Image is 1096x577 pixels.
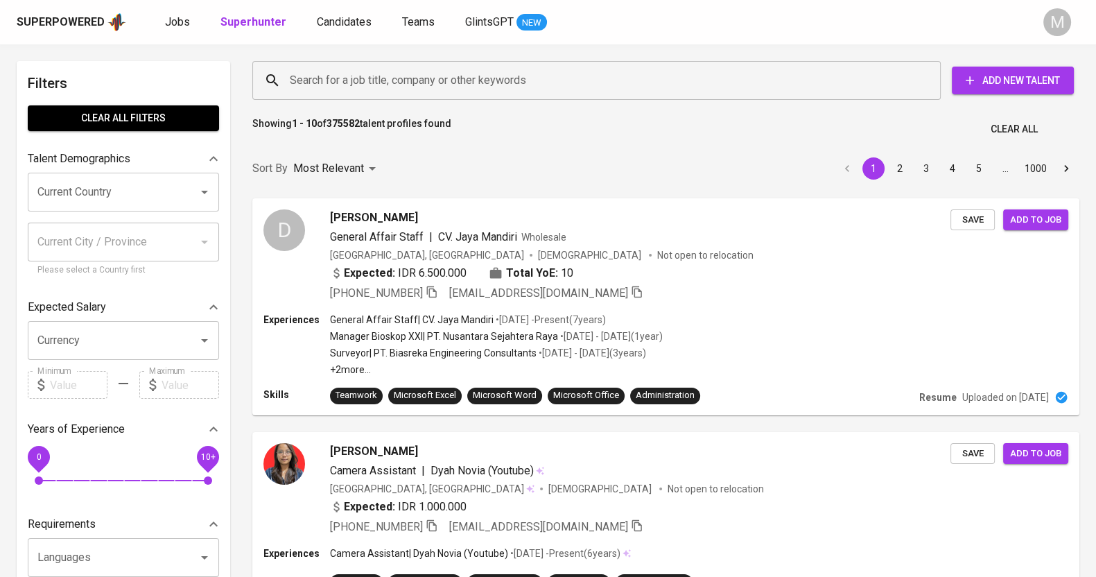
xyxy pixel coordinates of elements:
button: Clear All filters [28,105,219,131]
span: Add to job [1010,446,1061,462]
a: Jobs [165,14,193,31]
span: [PERSON_NAME] [330,209,418,226]
p: • [DATE] - Present ( 6 years ) [508,546,620,560]
p: Requirements [28,516,96,533]
b: 1 - 10 [292,118,317,129]
p: General Affair Staff | CV. Jaya Mandiri [330,313,494,327]
p: Resume [919,390,957,404]
b: Total YoE: [506,265,558,282]
div: [GEOGRAPHIC_DATA], [GEOGRAPHIC_DATA] [330,482,534,496]
span: [PHONE_NUMBER] [330,286,423,300]
p: Please select a Country first [37,264,209,277]
div: [GEOGRAPHIC_DATA], [GEOGRAPHIC_DATA] [330,248,524,262]
a: Superhunter [220,14,289,31]
button: Clear All [985,117,1043,142]
div: D [263,209,305,251]
button: Save [950,209,995,231]
p: +2 more ... [330,363,663,377]
button: Go to page 3 [915,157,937,180]
span: 10+ [200,452,215,462]
p: • [DATE] - Present ( 7 years ) [494,313,606,327]
span: | [429,229,433,246]
p: Years of Experience [28,421,125,438]
p: Not open to relocation [657,248,754,262]
div: Microsoft Office [553,389,619,402]
span: Jobs [165,15,190,28]
span: [PERSON_NAME] [330,443,418,460]
span: | [421,463,425,479]
b: Expected: [344,265,395,282]
a: Teams [402,14,437,31]
input: Value [50,371,107,399]
button: Go to page 1000 [1020,157,1051,180]
div: Teamwork [336,389,377,402]
div: Microsoft Word [473,389,537,402]
p: Talent Demographics [28,150,130,167]
p: Showing of talent profiles found [252,117,451,142]
button: Open [195,182,214,202]
span: General Affair Staff [330,230,424,243]
p: Uploaded on [DATE] [962,390,1049,404]
span: GlintsGPT [465,15,514,28]
p: Surveyor | PT. Biasreka Engineering Consultants [330,346,537,360]
button: Open [195,548,214,567]
span: [DEMOGRAPHIC_DATA] [548,482,654,496]
span: [PHONE_NUMBER] [330,520,423,533]
span: [EMAIL_ADDRESS][DOMAIN_NAME] [449,286,628,300]
div: Superpowered [17,15,105,31]
span: Dyah Novia (Youtube) [430,464,534,477]
b: Expected: [344,499,395,515]
span: [DEMOGRAPHIC_DATA] [538,248,643,262]
button: Open [195,331,214,350]
img: app logo [107,12,126,33]
a: D[PERSON_NAME]General Affair Staff|CV. Jaya MandiriWholesale[GEOGRAPHIC_DATA], [GEOGRAPHIC_DATA][... [252,198,1079,415]
span: Add New Talent [963,72,1063,89]
div: Years of Experience [28,415,219,443]
button: Add New Talent [952,67,1074,94]
button: Save [950,443,995,465]
span: Teams [402,15,435,28]
button: Go to next page [1055,157,1077,180]
div: IDR 6.500.000 [330,265,467,282]
span: Add to job [1010,212,1061,228]
p: • [DATE] - [DATE] ( 1 year ) [558,329,663,343]
p: Expected Salary [28,299,106,316]
a: Superpoweredapp logo [17,12,126,33]
p: Experiences [263,546,330,560]
div: Most Relevant [293,156,381,182]
span: Camera Assistant [330,464,416,477]
p: Not open to relocation [668,482,764,496]
input: Value [162,371,219,399]
p: Sort By [252,160,288,177]
div: Microsoft Excel [394,389,456,402]
div: Talent Demographics [28,145,219,173]
div: Administration [636,389,695,402]
span: CV. Jaya Mandiri [438,230,517,243]
span: Save [957,446,988,462]
span: NEW [516,16,547,30]
b: Superhunter [220,15,286,28]
span: Candidates [317,15,372,28]
nav: pagination navigation [834,157,1079,180]
button: Go to page 5 [968,157,990,180]
span: Save [957,212,988,228]
p: Camera Assistant | Dyah Novia (Youtube) [330,546,508,560]
p: Most Relevant [293,160,364,177]
span: Clear All [991,121,1038,138]
span: 0 [36,452,41,462]
h6: Filters [28,72,219,94]
b: 375582 [327,118,360,129]
div: M [1043,8,1071,36]
span: Wholesale [521,232,566,243]
p: Skills [263,388,330,402]
img: 674a88771397ceba55569915cea452de.jpg [263,443,305,485]
span: Clear All filters [39,110,208,127]
button: Add to job [1003,209,1068,231]
div: … [994,162,1016,175]
a: GlintsGPT NEW [465,14,547,31]
p: Experiences [263,313,330,327]
button: Go to page 4 [941,157,964,180]
button: Go to page 2 [889,157,911,180]
a: Candidates [317,14,374,31]
p: • [DATE] - [DATE] ( 3 years ) [537,346,646,360]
